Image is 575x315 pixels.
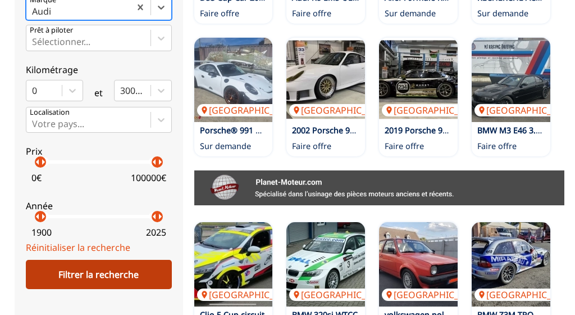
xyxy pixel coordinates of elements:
[197,104,304,116] p: [GEOGRAPHIC_DATA]
[36,155,50,169] p: arrow_right
[200,125,551,136] a: Porsche® 991 GT3 CUP disponible (MK1 OU MK2) – Voiture complète ou pièces spécifiques !
[385,125,480,136] a: 2019 Porsche 991.2 GT3R
[379,222,458,307] a: volkswagen polo g40[GEOGRAPHIC_DATA]
[26,200,172,212] p: Année
[382,104,489,116] p: [GEOGRAPHIC_DATA]
[131,172,166,184] p: 100000 €
[32,85,34,96] input: 0
[286,38,365,122] img: 2002 Porsche 996 GT3 RS
[379,222,458,307] img: volkswagen polo g40
[94,87,103,99] p: et
[286,222,365,307] img: BMW 320si WTCC
[472,38,550,122] a: BMW M3 E46 3.2 343ch bvm6[GEOGRAPHIC_DATA]
[153,155,167,169] p: arrow_right
[292,141,331,152] p: Faire offre
[32,119,34,129] input: Votre pays...
[289,104,396,116] p: [GEOGRAPHIC_DATA]
[153,210,167,223] p: arrow_right
[31,155,44,169] p: arrow_left
[36,210,50,223] p: arrow_right
[26,64,172,76] p: Kilométrage
[292,8,331,19] p: Faire offre
[194,222,273,307] img: Clio 5 Cup circuit
[286,38,365,122] a: 2002 Porsche 996 GT3 RS[GEOGRAPHIC_DATA]
[26,241,130,254] a: Réinitialiser la recherche
[472,38,550,122] img: BMW M3 E46 3.2 343ch bvm6
[148,155,161,169] p: arrow_left
[194,222,273,307] a: Clio 5 Cup circuit[GEOGRAPHIC_DATA]
[379,38,458,122] img: 2019 Porsche 991.2 GT3R
[289,289,396,301] p: [GEOGRAPHIC_DATA]
[472,222,550,307] img: BMW Z3M TROPHY
[30,25,73,35] p: Prêt à piloter
[32,37,34,47] input: Prêt à piloterSélectionner...
[477,8,528,19] p: Sur demande
[382,289,489,301] p: [GEOGRAPHIC_DATA]
[26,260,172,289] div: Filtrer la recherche
[194,38,273,122] img: Porsche® 991 GT3 CUP disponible (MK1 OU MK2) – Voiture complète ou pièces spécifiques !
[385,141,424,152] p: Faire offre
[472,222,550,307] a: BMW Z3M TROPHY[GEOGRAPHIC_DATA]
[148,210,161,223] p: arrow_left
[30,107,70,118] p: Localisation
[194,38,273,122] a: Porsche® 991 GT3 CUP disponible (MK1 OU MK2) – Voiture complète ou pièces spécifiques ![GEOGRAPHI...
[292,125,387,136] a: 2002 Porsche 996 GT3 RS
[477,141,517,152] p: Faire offre
[31,210,44,223] p: arrow_left
[120,85,122,96] input: 300000
[379,38,458,122] a: 2019 Porsche 991.2 GT3R[GEOGRAPHIC_DATA]
[200,8,239,19] p: Faire offre
[31,172,42,184] p: 0 €
[146,226,166,238] p: 2025
[200,141,251,152] p: Sur demande
[286,222,365,307] a: BMW 320si WTCC[GEOGRAPHIC_DATA]
[197,289,304,301] p: [GEOGRAPHIC_DATA]
[385,8,436,19] p: Sur demande
[26,145,172,157] p: Prix
[31,226,52,238] p: 1900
